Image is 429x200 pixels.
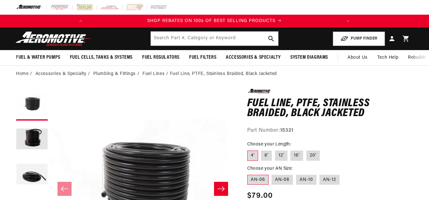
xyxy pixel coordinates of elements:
[306,151,320,161] label: 20'
[290,151,303,161] label: 16'
[343,50,372,65] a: About Us
[16,159,48,191] button: Load image 3 in gallery view
[264,32,278,46] button: search button
[247,175,269,185] label: AN-06
[147,19,275,23] span: SHOP REBATES ON 100s OF BEST SELLING PRODUCTS
[348,55,368,60] span: About Us
[261,151,272,161] label: 8'
[275,151,287,161] label: 12'
[372,50,403,65] summary: Tech Help
[226,54,281,61] span: Accessories & Specialty
[189,54,216,61] span: Fuel Filters
[221,50,286,65] summary: Accessories & Specialty
[137,50,184,65] summary: Fuel Regulators
[377,54,398,61] span: Tech Help
[65,50,137,65] summary: Fuel Cells, Tanks & Systems
[70,54,133,61] span: Fuel Cells, Tanks & Systems
[247,165,293,172] legend: Choose your AN Size:
[16,54,60,61] span: Fuel & Water Pumps
[87,18,342,25] div: Announcement
[214,182,228,196] button: Slide right
[11,50,65,65] summary: Fuel & Water Pumps
[319,175,340,185] label: AN-12
[87,18,342,25] div: 1 of 2
[35,70,92,78] li: Accessories & Specialty
[272,175,293,185] label: AN-08
[16,70,28,78] a: Home
[342,15,355,27] button: Translation missing: en.sections.announcements.next_announcement
[142,70,165,78] a: Fuel Lines
[87,18,342,25] a: SHOP REBATES ON 100s OF BEST SELLING PRODUCTS
[408,54,426,61] span: Rebuilds
[16,124,48,156] button: Load image 2 in gallery view
[16,70,413,78] nav: breadcrumbs
[14,31,94,46] img: Aeromotive
[142,54,180,61] span: Fuel Regulators
[247,127,413,135] div: Part Number:
[184,50,221,65] summary: Fuel Filters
[290,54,328,61] span: System Diagrams
[16,89,48,121] button: Load image 1 in gallery view
[296,175,317,185] label: AN-10
[74,15,87,27] button: Translation missing: en.sections.announcements.previous_announcement
[247,99,413,119] h1: Fuel Line, PTFE, Stainless Braided, Black Jacketed
[280,128,294,133] strong: 15321
[286,50,333,65] summary: System Diagrams
[170,70,277,78] li: Fuel Line, PTFE, Stainless Braided, Black Jacketed
[151,32,278,46] input: Search by Part Number, Category or Keyword
[247,141,292,148] legend: Choose your Length:
[333,32,385,46] button: PUMP FINDER
[57,182,72,196] button: Slide left
[93,70,136,78] a: Plumbing & Fittings
[247,151,258,161] label: 4'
